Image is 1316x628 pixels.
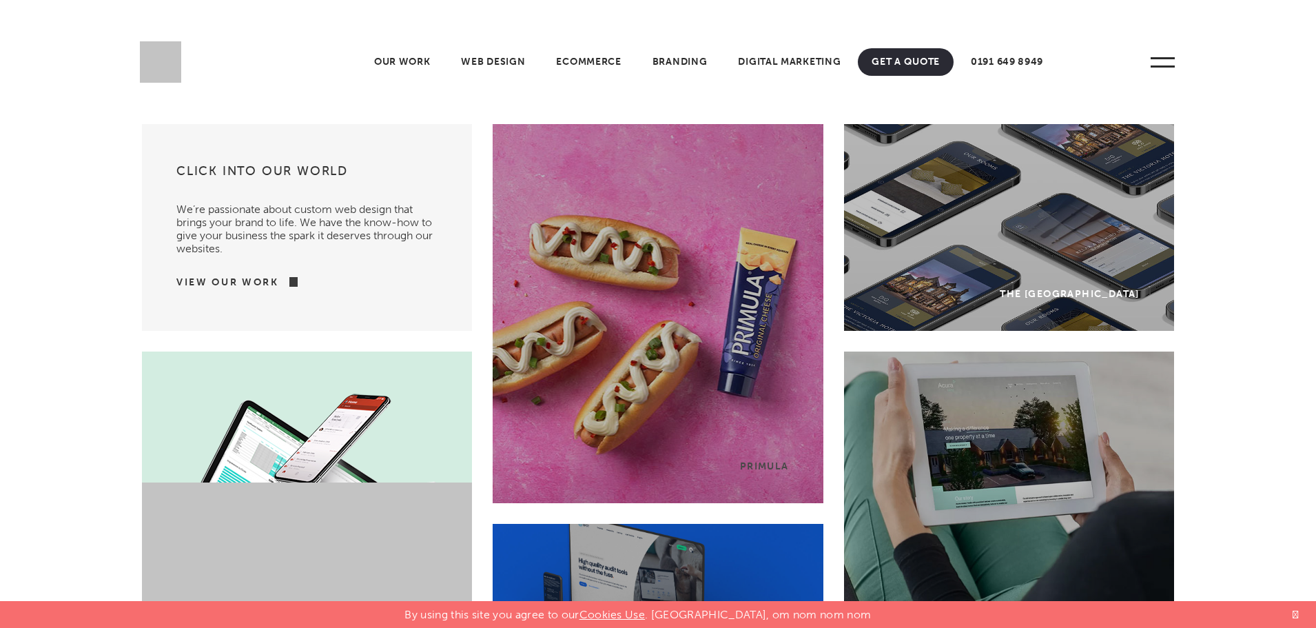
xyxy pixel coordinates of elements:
p: We’re passionate about custom web design that brings your brand to life. We have the know-how to ... [176,189,438,255]
a: Primula [493,124,823,503]
a: 0191 649 8949 [957,48,1057,76]
p: By using this site you agree to our . [GEOGRAPHIC_DATA], om nom nom nom [404,601,871,621]
a: Branding [639,48,721,76]
div: The [GEOGRAPHIC_DATA] [1000,288,1139,300]
img: Sleeky Web Design Newcastle [140,41,181,83]
a: The [GEOGRAPHIC_DATA] [844,124,1174,331]
a: Get A Quote [858,48,954,76]
a: Web Design [447,48,539,76]
a: Cookies Use [579,608,646,621]
a: Digital Marketing [724,48,854,76]
a: Our Work [360,48,444,76]
div: Primula [740,460,789,472]
a: View Our Work [176,276,279,290]
a: Ecommerce [542,48,635,76]
h3: Click into our world [176,163,438,189]
img: arrow [279,277,298,287]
